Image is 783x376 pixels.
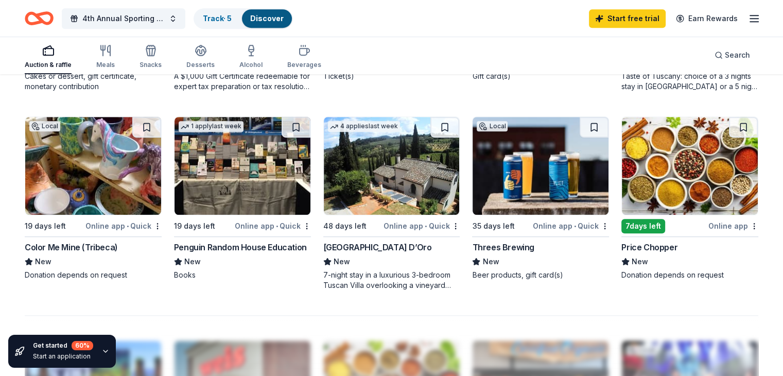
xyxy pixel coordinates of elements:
[384,219,460,232] div: Online app Quick
[323,71,460,81] div: Ticket(s)
[708,219,758,232] div: Online app
[323,241,432,253] div: [GEOGRAPHIC_DATA] D’Oro
[25,220,66,232] div: 19 days left
[334,255,350,268] span: New
[62,8,185,29] button: 4th Annual Sporting Clays Tournament
[250,14,284,23] a: Discover
[82,12,165,25] span: 4th Annual Sporting Clays Tournament
[482,255,499,268] span: New
[632,255,648,268] span: New
[621,71,758,92] div: Taste of Tuscany: choice of a 3 nights stay in [GEOGRAPHIC_DATA] or a 5 night stay in [GEOGRAPHIC...
[276,222,278,230] span: •
[574,222,576,230] span: •
[472,116,609,280] a: Image for Threes BrewingLocal35 days leftOnline app•QuickThrees BrewingNewBeer products, gift car...
[472,241,534,253] div: Threes Brewing
[184,255,201,268] span: New
[323,270,460,290] div: 7-night stay in a luxurious 3-bedroom Tuscan Villa overlooking a vineyard and the ancient walled ...
[179,121,243,132] div: 1 apply last week
[473,117,608,215] img: Image for Threes Brewing
[174,116,311,280] a: Image for Penguin Random House Education1 applylast week19 days leftOnline app•QuickPenguin Rando...
[472,220,514,232] div: 35 days left
[235,219,311,232] div: Online app Quick
[174,270,311,280] div: Books
[72,341,93,350] div: 60 %
[25,6,54,30] a: Home
[25,270,162,280] div: Donation depends on request
[725,49,750,61] span: Search
[621,219,665,233] div: 7 days left
[186,40,215,74] button: Desserts
[425,222,427,230] span: •
[287,40,321,74] button: Beverages
[533,219,609,232] div: Online app Quick
[25,61,72,69] div: Auction & raffle
[589,9,666,28] a: Start free trial
[25,116,162,280] a: Image for Color Me Mine (Tribeca)Local19 days leftOnline app•QuickColor Me Mine (Tribeca)NewDonat...
[287,61,321,69] div: Beverages
[328,121,400,132] div: 4 applies last week
[25,241,118,253] div: Color Me Mine (Tribeca)
[670,9,744,28] a: Earn Rewards
[323,220,367,232] div: 48 days left
[324,117,460,215] img: Image for Villa Sogni D’Oro
[203,14,232,23] a: Track· 5
[33,341,93,350] div: Get started
[472,270,609,280] div: Beer products, gift card(s)
[25,40,72,74] button: Auction & raffle
[477,121,508,131] div: Local
[194,8,293,29] button: Track· 5Discover
[85,219,162,232] div: Online app Quick
[140,61,162,69] div: Snacks
[127,222,129,230] span: •
[175,117,310,215] img: Image for Penguin Random House Education
[96,40,115,74] button: Meals
[174,241,307,253] div: Penguin Random House Education
[174,220,215,232] div: 19 days left
[29,121,60,131] div: Local
[174,71,311,92] div: A $1,000 Gift Certificate redeemable for expert tax preparation or tax resolution services—recipi...
[33,352,93,361] div: Start an application
[621,241,677,253] div: Price Chopper
[239,40,263,74] button: Alcohol
[622,117,758,215] img: Image for Price Chopper
[186,61,215,69] div: Desserts
[706,45,758,65] button: Search
[25,71,162,92] div: Cakes or dessert, gift certificate, monetary contribution
[140,40,162,74] button: Snacks
[96,61,115,69] div: Meals
[621,270,758,280] div: Donation depends on request
[472,71,609,81] div: Gift card(s)
[25,117,161,215] img: Image for Color Me Mine (Tribeca)
[35,255,51,268] span: New
[239,61,263,69] div: Alcohol
[621,116,758,280] a: Image for Price Chopper7days leftOnline appPrice ChopperNewDonation depends on request
[323,116,460,290] a: Image for Villa Sogni D’Oro4 applieslast week48 days leftOnline app•Quick[GEOGRAPHIC_DATA] D’OroN...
